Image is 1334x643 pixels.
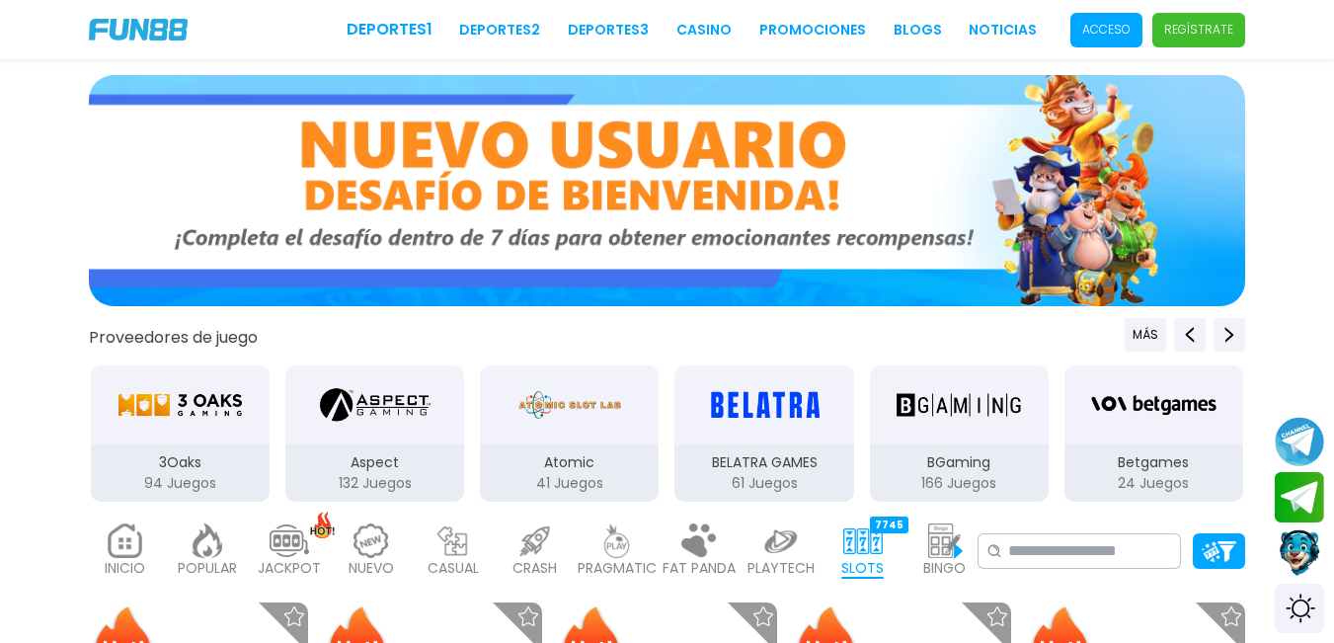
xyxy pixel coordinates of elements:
img: crash_light.webp [515,523,555,558]
button: Proveedores de juego [89,327,258,348]
button: Betgames [1057,363,1251,504]
img: Company Logo [89,19,188,40]
p: SLOTS [841,558,884,579]
button: Contact customer service [1275,527,1324,579]
p: 61 Juegos [674,473,853,494]
img: bingo_light.webp [925,523,965,558]
img: Aspect [320,377,431,433]
p: 24 Juegos [1064,473,1243,494]
p: Atomic [480,452,659,473]
a: NOTICIAS [969,20,1037,40]
img: Betgames [1091,377,1216,433]
p: 3Oaks [91,452,270,473]
p: PLAYTECH [747,558,815,579]
p: CASUAL [428,558,479,579]
img: Atomic [514,377,625,433]
p: Regístrate [1164,21,1233,39]
button: Join telegram channel [1275,416,1324,467]
p: BELATRA GAMES [674,452,853,473]
a: Deportes2 [459,20,540,40]
button: Atomic [472,363,667,504]
img: popular_light.webp [188,523,227,558]
img: jackpot_light.webp [270,523,309,558]
p: FAT PANDA [663,558,736,579]
img: Bono de Nuevo Jugador [89,75,1245,306]
p: BGaming [870,452,1049,473]
img: home_light.webp [106,523,145,558]
button: BELATRA GAMES [667,363,861,504]
p: NUEVO [349,558,394,579]
p: Acceso [1082,21,1131,39]
p: PRAGMATIC [578,558,657,579]
img: BELATRA GAMES [702,377,826,433]
img: BGaming [897,377,1021,433]
img: Platform Filter [1202,541,1236,562]
p: 94 Juegos [91,473,270,494]
button: Join telegram [1275,472,1324,523]
button: Previous providers [1174,318,1206,352]
p: INICIO [105,558,145,579]
a: Promociones [759,20,866,40]
button: Aspect [277,363,472,504]
button: Previous providers [1125,318,1166,352]
p: Betgames [1064,452,1243,473]
img: hot [310,512,335,538]
img: playtech_light.webp [761,523,801,558]
p: BINGO [923,558,966,579]
p: 166 Juegos [870,473,1049,494]
img: new_light.webp [352,523,391,558]
a: Deportes1 [347,18,432,41]
p: Aspect [285,452,464,473]
img: slots_active.webp [843,523,883,558]
img: 3Oaks [118,377,242,433]
a: CASINO [676,20,732,40]
p: POPULAR [178,558,237,579]
div: 7745 [870,517,908,533]
img: fat_panda_light.webp [679,523,719,558]
div: Switch theme [1275,584,1324,633]
button: Next providers [1214,318,1245,352]
img: pragmatic_light.webp [597,523,637,558]
button: BGaming [862,363,1057,504]
p: CRASH [512,558,557,579]
p: JACKPOT [258,558,321,579]
p: 132 Juegos [285,473,464,494]
img: casual_light.webp [433,523,473,558]
a: BLOGS [894,20,942,40]
button: 3Oaks [83,363,277,504]
a: Deportes3 [568,20,649,40]
p: 41 Juegos [480,473,659,494]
